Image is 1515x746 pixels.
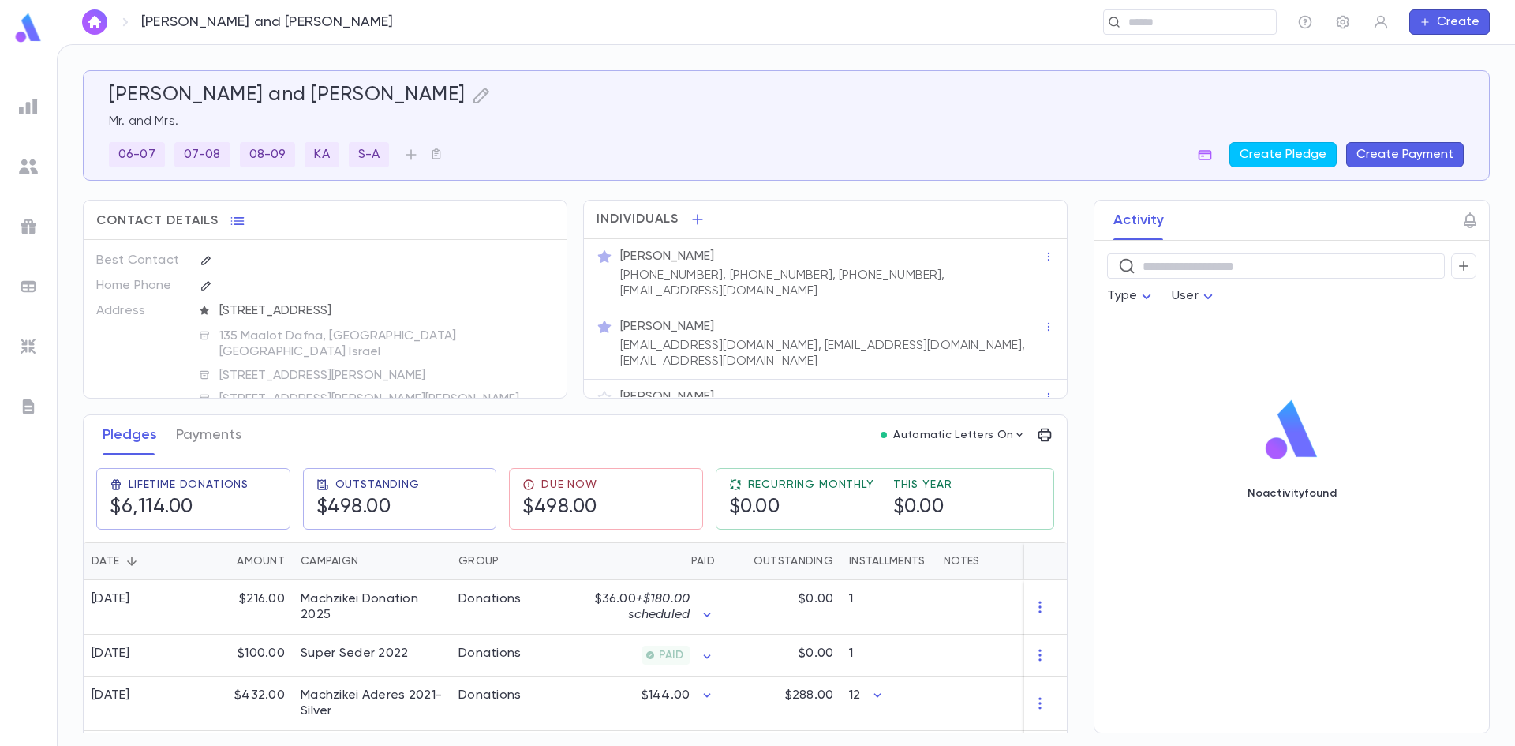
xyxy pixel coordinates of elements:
[893,478,952,491] span: This Year
[522,496,597,519] h5: $498.00
[799,591,833,607] p: $0.00
[748,478,874,491] span: Recurring Monthly
[92,646,130,662] div: [DATE]
[1172,281,1218,312] div: User
[849,688,860,703] p: 12
[213,328,555,360] span: 135 Maalot Dafna, [GEOGRAPHIC_DATA] [GEOGRAPHIC_DATA] Israel
[237,542,285,580] div: Amount
[109,142,165,167] div: 06-07
[849,542,925,580] div: Installments
[628,593,690,621] span: + $180.00 scheduled
[358,147,380,163] p: S-A
[841,635,936,677] div: 1
[1346,142,1464,167] button: Create Payment
[92,688,130,703] div: [DATE]
[944,542,979,580] div: Notes
[458,542,499,580] div: Group
[301,591,443,623] div: Machzikei Donation 2025
[451,542,569,580] div: Group
[754,542,833,580] div: Outstanding
[723,542,841,580] div: Outstanding
[458,688,522,703] div: Donations
[841,542,936,580] div: Installments
[305,142,339,167] div: KA
[293,542,451,580] div: Campaign
[213,368,555,384] span: [STREET_ADDRESS][PERSON_NAME]
[1248,487,1337,500] p: No activity found
[19,157,38,176] img: students_grey.60c7aba0da46da39d6d829b817ac14fc.svg
[620,249,714,264] p: [PERSON_NAME]
[785,688,833,703] p: $288.00
[190,677,293,731] div: $432.00
[84,542,190,580] div: Date
[103,415,157,455] button: Pledges
[92,542,119,580] div: Date
[620,338,1043,369] p: [EMAIL_ADDRESS][DOMAIN_NAME], [EMAIL_ADDRESS][DOMAIN_NAME], [EMAIL_ADDRESS][DOMAIN_NAME]
[174,142,230,167] div: 07-08
[118,147,155,163] p: 06-07
[1113,201,1164,240] button: Activity
[620,319,714,335] p: [PERSON_NAME]
[19,217,38,236] img: campaigns_grey.99e729a5f7ee94e3726e6486bddda8f1.svg
[314,147,329,163] p: KA
[190,580,293,635] div: $216.00
[19,277,38,296] img: batches_grey.339ca447c9d9533ef1741baa751efc33.svg
[96,298,187,324] p: Address
[176,415,241,455] button: Payments
[119,549,144,574] button: Sort
[19,97,38,116] img: reports_grey.c525e4749d1bce6a11f5fe2a8de1b229.svg
[458,591,522,607] div: Donations
[190,635,293,677] div: $100.00
[349,142,389,167] div: S-A
[96,213,219,229] span: Contact Details
[96,273,187,298] p: Home Phone
[893,429,1013,441] p: Automatic Letters On
[620,268,1043,299] p: [PHONE_NUMBER], [PHONE_NUMBER], [PHONE_NUMBER], [EMAIL_ADDRESS][DOMAIN_NAME]
[96,248,187,273] p: Best Contact
[316,496,391,519] h5: $498.00
[577,591,690,623] p: $36.00
[249,147,286,163] p: 08-09
[1107,290,1137,302] span: Type
[1172,290,1199,302] span: User
[691,542,715,580] div: Paid
[13,13,44,43] img: logo
[597,212,679,227] span: Individuals
[213,392,555,407] span: [STREET_ADDRESS][PERSON_NAME][PERSON_NAME]
[335,478,420,491] span: Outstanding
[109,84,466,107] h5: [PERSON_NAME] and [PERSON_NAME]
[893,496,945,519] h5: $0.00
[729,496,780,519] h5: $0.00
[841,580,936,635] div: 1
[1259,399,1324,462] img: logo
[19,397,38,416] img: letters_grey.7941b92b52307dd3b8a917253454ce1c.svg
[458,646,522,662] div: Donations
[799,646,833,662] p: $0.00
[129,478,249,491] span: Lifetime Donations
[1107,281,1156,312] div: Type
[653,649,690,662] span: PAID
[213,303,555,319] span: [STREET_ADDRESS]
[19,337,38,356] img: imports_grey.530a8a0e642e233f2baf0ef88e8c9fcb.svg
[1229,142,1337,167] button: Create Pledge
[190,542,293,580] div: Amount
[301,646,408,662] div: Super Seder 2022
[541,478,597,491] span: Due Now
[1409,9,1490,35] button: Create
[620,389,714,405] p: [PERSON_NAME]
[642,688,690,703] p: $144.00
[936,542,1133,580] div: Notes
[110,496,193,519] h5: $6,114.00
[141,13,394,31] p: [PERSON_NAME] and [PERSON_NAME]
[92,591,130,607] div: [DATE]
[109,114,1464,129] p: Mr. and Mrs.
[301,688,443,719] div: Machzikei Aderes 2021- Silver
[874,424,1032,446] button: Automatic Letters On
[301,542,358,580] div: Campaign
[85,16,104,28] img: home_white.a664292cf8c1dea59945f0da9f25487c.svg
[569,542,723,580] div: Paid
[184,147,221,163] p: 07-08
[240,142,296,167] div: 08-09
